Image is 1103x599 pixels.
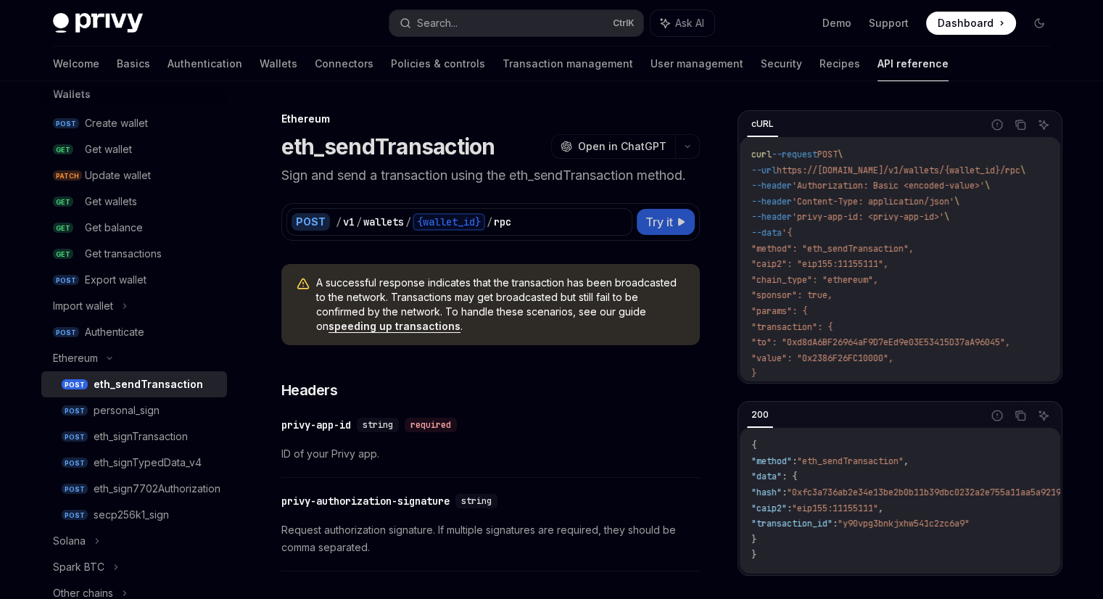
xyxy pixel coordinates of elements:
a: GETGet balance [41,215,227,241]
div: / [487,215,492,229]
div: 200 [747,406,773,424]
button: Ask AI [1034,115,1053,134]
span: "eth_sendTransaction" [797,455,904,467]
h1: eth_sendTransaction [281,133,495,160]
a: Policies & controls [391,46,485,81]
span: , [904,455,909,467]
div: Search... [417,15,458,32]
span: : { [782,471,797,482]
span: GET [53,144,73,155]
a: PATCHUpdate wallet [41,162,227,189]
div: eth_sendTransaction [94,376,203,393]
a: POSTAuthenticate [41,319,227,345]
span: "eip155:11155111" [792,503,878,514]
span: POST [62,458,88,468]
span: 'Content-Type: application/json' [792,196,954,207]
div: Spark BTC [53,558,104,576]
span: POST [53,275,79,286]
div: Get wallet [85,141,132,158]
span: --header [751,211,792,223]
span: "method" [751,455,792,467]
div: Import wallet [53,297,113,315]
button: Copy the contents from the code block [1011,115,1030,134]
span: { [751,439,756,451]
span: "hash" [751,487,782,498]
span: POST [62,484,88,495]
span: : [792,455,797,467]
button: Toggle dark mode [1028,12,1051,35]
button: Search...CtrlK [389,10,643,36]
a: Recipes [819,46,860,81]
span: , [878,503,883,514]
div: secp256k1_sign [94,506,169,524]
button: Report incorrect code [988,406,1007,425]
span: --url [751,165,777,176]
div: required [405,418,457,432]
a: User management [650,46,743,81]
button: Ask AI [1034,406,1053,425]
div: Solana [53,532,86,550]
span: \ [985,180,990,191]
a: Authentication [168,46,242,81]
div: eth_sign7702Authorization [94,480,220,497]
div: {wallet_id} [413,213,485,231]
span: POST [62,379,88,390]
a: GETGet wallet [41,136,227,162]
a: GETGet transactions [41,241,227,267]
span: Ctrl K [613,17,635,29]
a: Wallets [260,46,297,81]
span: "data" [751,471,782,482]
div: Create wallet [85,115,148,132]
div: rpc [494,215,511,229]
span: --header [751,180,792,191]
span: POST [62,510,88,521]
div: / [356,215,362,229]
span: POST [53,327,79,338]
span: 'Authorization: Basic <encoded-value>' [792,180,985,191]
span: "caip2": "eip155:11155111", [751,258,888,270]
span: POST [53,118,79,129]
a: Basics [117,46,150,81]
span: "to": "0xd8dA6BF26964aF9D7eEd9e03E53415D37aA96045", [751,336,1010,348]
span: GET [53,249,73,260]
div: Get transactions [85,245,162,263]
span: "value": "0x2386F26FC10000", [751,352,893,364]
div: privy-app-id [281,418,351,432]
a: POSTeth_sign7702Authorization [41,476,227,502]
div: wallets [363,215,404,229]
div: eth_signTransaction [94,428,188,445]
div: Authenticate [85,323,144,341]
span: '{ [782,227,792,239]
span: PATCH [53,170,82,181]
a: Security [761,46,802,81]
span: \ [838,149,843,160]
span: : [833,518,838,529]
span: GET [53,223,73,234]
span: } [751,549,756,561]
span: } [751,534,756,545]
span: A successful response indicates that the transaction has been broadcasted to the network. Transac... [316,276,685,334]
span: "method": "eth_sendTransaction", [751,243,914,255]
span: : [782,487,787,498]
a: Connectors [315,46,373,81]
a: Dashboard [926,12,1016,35]
div: Ethereum [53,350,98,367]
span: "transaction": { [751,321,833,333]
div: cURL [747,115,778,133]
span: --header [751,196,792,207]
span: "chain_type": "ethereum", [751,274,878,286]
p: Sign and send a transaction using the eth_sendTransaction method. [281,165,700,186]
span: Request authorization signature. If multiple signatures are required, they should be comma separa... [281,521,700,556]
button: Report incorrect code [988,115,1007,134]
span: POST [62,405,88,416]
span: GET [53,197,73,207]
a: Demo [822,16,851,30]
span: Headers [281,380,338,400]
span: https://[DOMAIN_NAME]/v1/wallets/{wallet_id}/rpc [777,165,1020,176]
span: : [787,503,792,514]
span: \ [1020,165,1025,176]
svg: Warning [296,277,310,292]
span: 'privy-app-id: <privy-app-id>' [792,211,944,223]
span: Open in ChatGPT [578,139,666,154]
div: Export wallet [85,271,146,289]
